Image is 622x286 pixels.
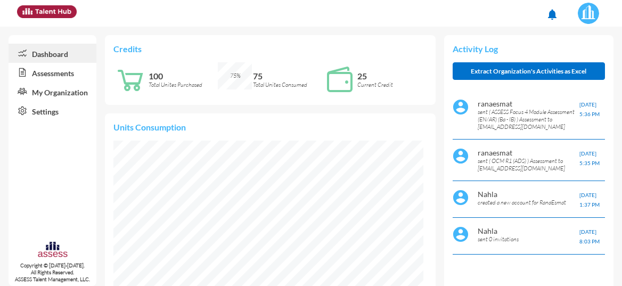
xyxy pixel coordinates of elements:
span: [DATE] 5:36 PM [579,101,600,117]
p: 100 [149,71,218,81]
img: assesscompany-logo.png [37,241,68,260]
a: Assessments [9,63,96,82]
p: ranaesmat [478,148,579,157]
span: [DATE] 5:35 PM [579,150,600,166]
a: Settings [9,101,96,120]
p: ranaesmat [478,99,579,108]
img: default%20profile%20image.svg [453,226,469,242]
p: 25 [357,71,427,81]
img: default%20profile%20image.svg [453,148,469,164]
p: sent ( OCM R1 (ADS) ) Assessment to [EMAIL_ADDRESS][DOMAIN_NAME] [478,157,579,172]
p: 75 [253,71,323,81]
span: [DATE] 1:37 PM [579,192,600,208]
p: sent 0 invitations [478,235,579,243]
p: created a new account for RanaEsmat [478,199,579,206]
p: Copyright © [DATE]-[DATE]. All Rights Reserved. ASSESS Talent Management, LLC. [9,262,96,283]
p: Credits [113,44,427,54]
p: Total Unites Consumed [253,81,323,88]
p: Activity Log [453,44,605,54]
span: [DATE] 8:03 PM [579,228,600,244]
p: Nahla [478,226,579,235]
mat-icon: notifications [546,8,559,21]
img: default%20profile%20image.svg [453,190,469,206]
p: Total Unites Purchased [149,81,218,88]
a: My Organization [9,82,96,101]
p: Units Consumption [113,122,427,132]
img: default%20profile%20image.svg [453,99,469,115]
p: sent ( ASSESS Focus 4 Module Assessment (EN/AR) (Ba - IB) ) Assessment to [EMAIL_ADDRESS][DOMAIN_... [478,108,579,130]
p: Nahla [478,190,579,199]
p: Current Credit [357,81,427,88]
a: Dashboard [9,44,96,63]
span: 75% [230,72,241,79]
button: Extract Organization's Activities as Excel [453,62,605,80]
